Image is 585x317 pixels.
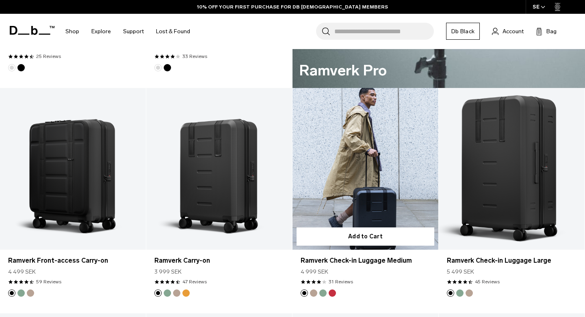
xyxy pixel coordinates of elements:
a: Lost & Found [156,17,190,46]
a: Db Black [446,23,480,40]
a: Ramverk Front-access Carry-on [8,256,138,266]
button: Fogbow Beige [27,289,34,297]
button: Black Out [164,64,171,71]
button: Fogbow Beige [310,289,317,297]
span: 5 499 SEK [447,268,474,276]
span: 4 999 SEK [301,268,328,276]
button: Black Out [447,289,454,297]
a: 45 reviews [475,278,500,285]
button: Silver [8,64,15,71]
a: Ramverk Check-in Luggage Medium [292,88,438,250]
a: 59 reviews [36,278,61,285]
span: Account [503,27,524,36]
a: Explore [91,17,111,46]
a: Shop [65,17,79,46]
button: Silver [154,64,162,71]
span: 4 499 SEK [8,268,36,276]
h2: Ramverk Pro [299,60,387,81]
nav: Main Navigation [59,14,196,49]
button: Parhelion Orange [182,289,190,297]
a: Ramverk Carry-on [154,256,284,266]
a: Support [123,17,144,46]
a: 31 reviews [329,278,353,285]
button: Green Ray [17,289,25,297]
a: 33 reviews [182,53,207,60]
a: 25 reviews [36,53,61,60]
button: Sprite Lightning Red [329,289,336,297]
button: Black Out [154,289,162,297]
button: Green Ray [456,289,464,297]
button: Green Ray [319,289,327,297]
a: Account [492,26,524,36]
button: Add to Cart [297,227,434,246]
button: Black Out [8,289,15,297]
button: Green Ray [164,289,171,297]
a: Ramverk Check-in Luggage Large [439,88,585,250]
button: Fogbow Beige [173,289,180,297]
span: 3 999 SEK [154,268,182,276]
span: Bag [546,27,557,36]
button: Fogbow Beige [466,289,473,297]
a: Ramverk Check-in Luggage Medium [301,256,430,266]
button: Black Out [17,64,25,71]
a: Ramverk Check-in Luggage Large [447,256,576,266]
button: Bag [536,26,557,36]
a: 10% OFF YOUR FIRST PURCHASE FOR DB [DEMOGRAPHIC_DATA] MEMBERS [197,3,388,11]
button: Black Out [301,289,308,297]
a: 47 reviews [182,278,207,285]
a: Ramverk Carry-on [146,88,292,250]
